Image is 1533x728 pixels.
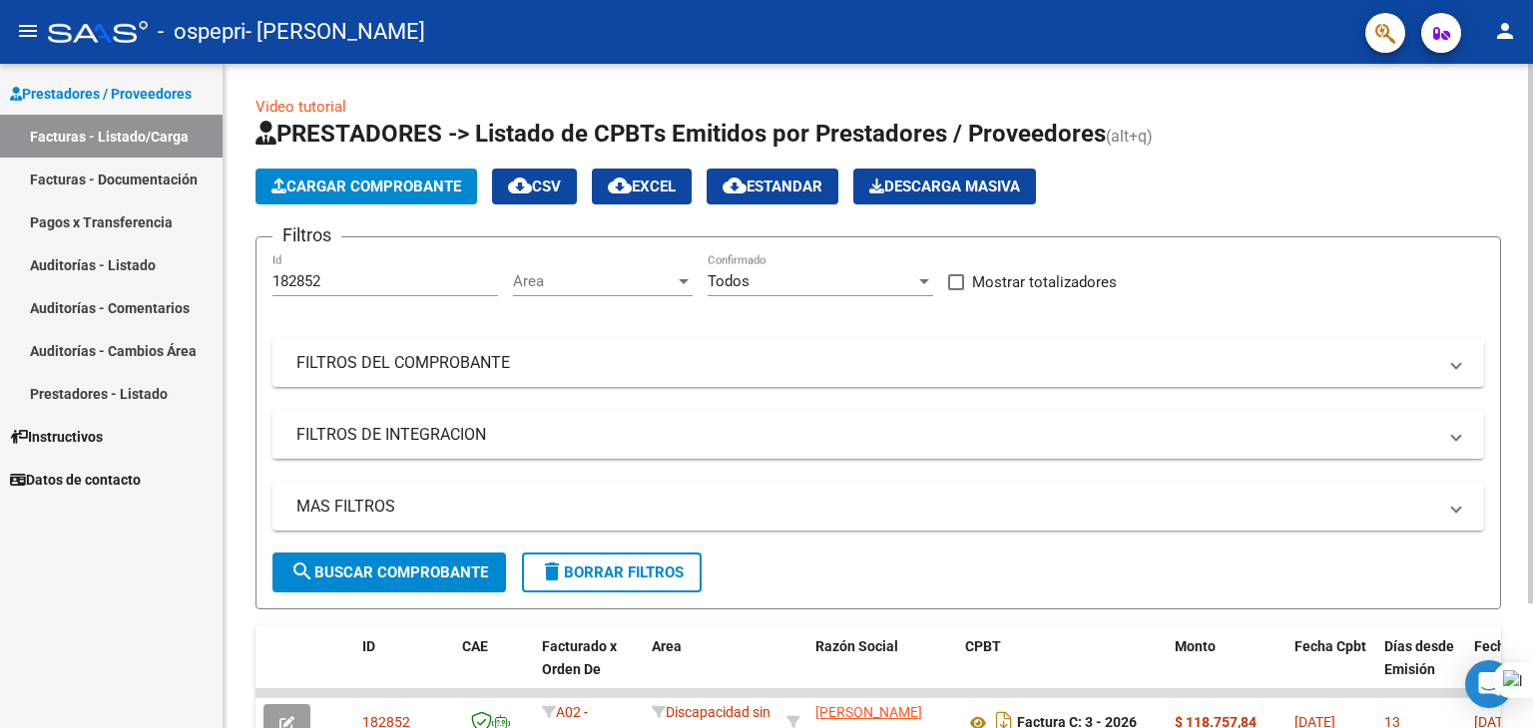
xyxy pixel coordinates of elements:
[1384,638,1454,677] span: Días desde Emisión
[652,638,682,654] span: Area
[534,625,644,713] datatable-header-cell: Facturado x Orden De
[272,411,1484,459] mat-expansion-panel-header: FILTROS DE INTEGRACION
[869,178,1020,195] span: Descarga Masiva
[362,638,375,654] span: ID
[1294,638,1366,654] span: Fecha Cpbt
[807,625,957,713] datatable-header-cell: Razón Social
[608,174,632,197] mat-icon: cloud_download
[815,638,898,654] span: Razón Social
[972,270,1117,294] span: Mostrar totalizadores
[290,563,488,581] span: Buscar Comprobante
[272,483,1484,531] mat-expansion-panel-header: MAS FILTROS
[644,625,778,713] datatable-header-cell: Area
[513,272,675,290] span: Area
[246,10,425,54] span: - [PERSON_NAME]
[492,169,577,204] button: CSV
[815,704,922,720] span: [PERSON_NAME]
[354,625,454,713] datatable-header-cell: ID
[296,424,1436,446] mat-panel-title: FILTROS DE INTEGRACION
[271,178,461,195] span: Cargar Comprobante
[522,552,702,592] button: Borrar Filtros
[255,98,346,116] a: Video tutorial
[965,638,1001,654] span: CPBT
[16,19,40,43] mat-icon: menu
[542,638,617,677] span: Facturado x Orden De
[1376,625,1466,713] datatable-header-cell: Días desde Emisión
[1474,638,1530,677] span: Fecha Recibido
[1493,19,1517,43] mat-icon: person
[1167,625,1286,713] datatable-header-cell: Monto
[508,178,561,195] span: CSV
[10,83,192,105] span: Prestadores / Proveedores
[723,178,822,195] span: Estandar
[255,120,1106,148] span: PRESTADORES -> Listado de CPBTs Emitidos por Prestadores / Proveedores
[272,221,341,249] h3: Filtros
[1106,127,1153,146] span: (alt+q)
[1286,625,1376,713] datatable-header-cell: Fecha Cpbt
[290,559,314,583] mat-icon: search
[853,169,1036,204] app-download-masive: Descarga masiva de comprobantes (adjuntos)
[1175,638,1216,654] span: Monto
[272,552,506,592] button: Buscar Comprobante
[272,339,1484,387] mat-expansion-panel-header: FILTROS DEL COMPROBANTE
[723,174,747,197] mat-icon: cloud_download
[158,10,246,54] span: - ospepri
[1465,660,1513,708] div: Open Intercom Messenger
[10,469,141,491] span: Datos de contacto
[708,272,750,290] span: Todos
[540,563,684,581] span: Borrar Filtros
[296,496,1436,518] mat-panel-title: MAS FILTROS
[462,638,488,654] span: CAE
[957,625,1167,713] datatable-header-cell: CPBT
[707,169,838,204] button: Estandar
[508,174,532,197] mat-icon: cloud_download
[540,559,564,583] mat-icon: delete
[592,169,692,204] button: EXCEL
[296,352,1436,374] mat-panel-title: FILTROS DEL COMPROBANTE
[454,625,534,713] datatable-header-cell: CAE
[255,169,477,204] button: Cargar Comprobante
[853,169,1036,204] button: Descarga Masiva
[10,426,103,448] span: Instructivos
[608,178,676,195] span: EXCEL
